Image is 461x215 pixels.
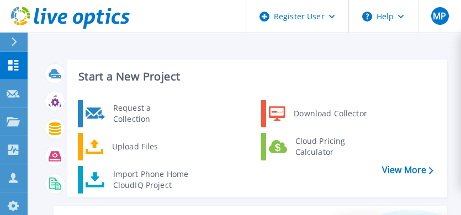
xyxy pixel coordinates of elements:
[290,136,372,158] div: Cloud Pricing Calculator
[433,12,446,20] span: MP
[78,133,191,160] a: Upload Files
[382,165,433,175] a: View More
[261,100,374,127] a: Download Collector
[261,133,374,160] a: Cloud Pricing Calculator
[108,169,194,191] div: Import Phone Home CloudIQ Project
[78,71,433,83] h3: Start a New Project
[107,136,188,158] div: Upload Files
[78,100,191,127] a: Request a Collection
[288,103,372,125] div: Download Collector
[108,103,188,125] div: Request a Collection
